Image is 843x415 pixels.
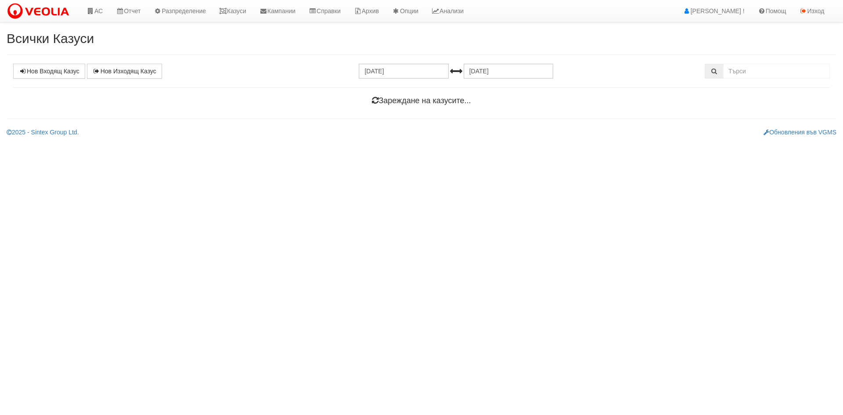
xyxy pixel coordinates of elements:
[7,129,79,136] a: 2025 - Sintex Group Ltd.
[13,64,85,79] a: Нов Входящ Казус
[723,64,830,79] input: Търсене по Идентификатор, Бл/Вх/Ап, Тип, Описание, Моб. Номер, Имейл, Файл, Коментар,
[87,64,162,79] a: Нов Изходящ Казус
[7,2,73,21] img: VeoliaLogo.png
[13,97,830,105] h4: Зареждане на казусите...
[764,129,836,136] a: Обновления във VGMS
[7,31,836,46] h2: Всички Казуси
